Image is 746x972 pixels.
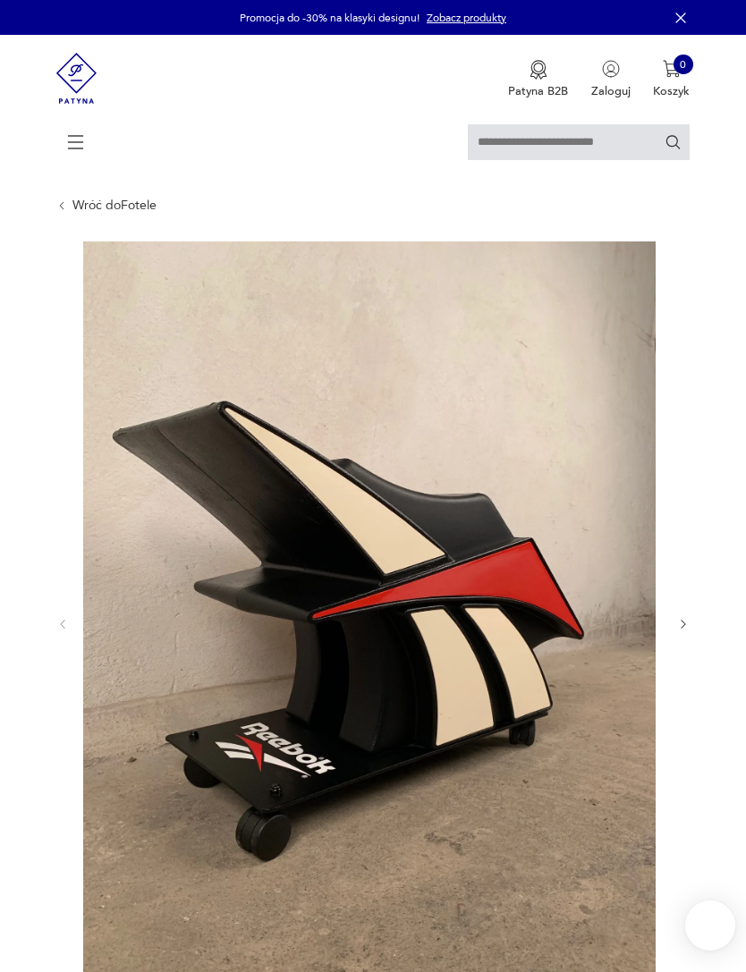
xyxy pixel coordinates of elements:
iframe: Smartsupp widget button [685,900,735,951]
img: Ikona koszyka [663,60,681,78]
button: Szukaj [665,133,682,150]
img: Patyna - sklep z meblami i dekoracjami vintage [56,35,97,122]
img: Ikona medalu [530,60,547,80]
a: Wróć doFotele [72,199,157,213]
button: Zaloguj [591,60,631,99]
p: Promocja do -30% na klasyki designu! [240,11,420,25]
button: Patyna B2B [508,60,568,99]
p: Koszyk [653,83,690,99]
p: Zaloguj [591,83,631,99]
button: 0Koszyk [653,60,690,99]
div: 0 [674,55,693,74]
a: Zobacz produkty [427,11,506,25]
img: Ikonka użytkownika [602,60,620,78]
p: Patyna B2B [508,83,568,99]
a: Ikona medaluPatyna B2B [508,60,568,99]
